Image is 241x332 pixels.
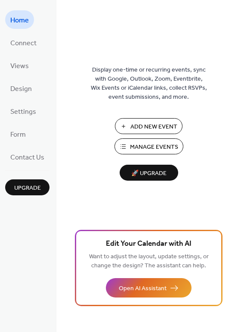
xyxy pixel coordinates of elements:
[14,184,41,193] span: Upgrade
[106,238,192,250] span: Edit Your Calendar with AI
[120,165,178,181] button: 🚀 Upgrade
[5,102,41,120] a: Settings
[5,79,37,97] a: Design
[5,179,49,195] button: Upgrade
[91,66,207,102] span: Display one-time or recurring events, sync with Google, Outlook, Zoom, Eventbrite, Wix Events or ...
[10,105,36,119] span: Settings
[5,147,49,166] a: Contact Us
[10,82,32,96] span: Design
[130,143,178,152] span: Manage Events
[5,125,31,143] a: Form
[10,60,29,73] span: Views
[115,118,182,134] button: Add New Event
[10,37,37,50] span: Connect
[119,284,167,293] span: Open AI Assistant
[10,128,26,141] span: Form
[125,168,173,179] span: 🚀 Upgrade
[5,10,34,29] a: Home
[89,251,209,272] span: Want to adjust the layout, update settings, or change the design? The assistant can help.
[10,151,44,164] span: Contact Us
[106,278,192,298] button: Open AI Assistant
[5,56,34,75] a: Views
[10,14,29,27] span: Home
[130,122,177,132] span: Add New Event
[114,138,183,154] button: Manage Events
[5,33,42,52] a: Connect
